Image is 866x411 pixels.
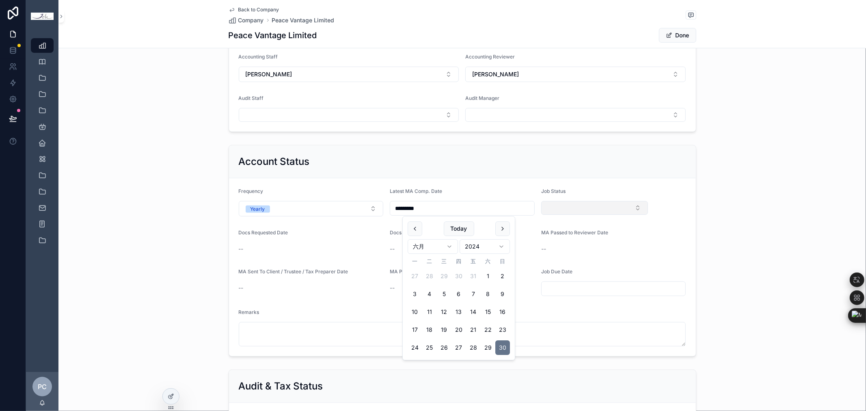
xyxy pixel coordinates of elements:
[251,205,265,213] div: Yearly
[541,201,648,215] button: Select Button
[390,284,395,292] span: --
[437,305,451,319] button: 2024年6月12日 星期三
[481,340,495,355] button: 2024年6月29日 星期六
[437,287,451,301] button: 2024年6月5日 星期三
[481,305,495,319] button: 2024年6月15日 星期六
[408,257,510,355] table: 六月 2024
[437,269,451,283] button: 2024年5月29日 星期三
[422,340,437,355] button: 2024年6月25日 星期二
[390,229,436,236] span: Docs Received Date
[466,287,481,301] button: 2024年6月7日 星期五
[38,382,47,392] span: PC
[541,229,608,236] span: MA Passed to Reviewer Date
[541,188,566,194] span: Job Status
[495,340,510,355] button: 2024年6月30日 星期日, selected
[408,340,422,355] button: 2024年6月24日 星期一
[239,201,384,216] button: Select Button
[422,287,437,301] button: 2024年6月4日 星期二
[239,108,459,122] button: Select Button
[239,268,348,275] span: MA Sent To Client / Trustee / Tax Preparer Date
[659,28,696,43] button: Done
[437,257,451,266] th: 星期三
[390,268,443,275] span: MA Pass To Audit Date
[229,30,317,41] h1: Peace Vantage Limited
[239,54,278,60] span: Accounting Staff
[465,67,686,82] button: Select Button
[422,269,437,283] button: 2024年5月28日 星期二
[408,257,422,266] th: 星期一
[239,380,323,393] h2: Audit & Tax Status
[451,269,466,283] button: 2024年5月30日 星期四
[451,287,466,301] button: 2024年6月6日 星期四
[238,6,279,13] span: Back to Company
[481,287,495,301] button: 2024年6月8日 星期六
[408,322,422,337] button: 2024年6月17日 星期一
[239,245,244,253] span: --
[390,188,442,194] span: Latest MA Comp. Date
[495,287,510,301] button: 2024年6月9日 星期日
[239,229,288,236] span: Docs Requested Date
[422,257,437,266] th: 星期二
[239,284,244,292] span: --
[229,6,279,13] a: Back to Company
[422,322,437,337] button: 2024年6月18日 星期二
[239,309,259,315] span: Remarks
[495,305,510,319] button: 2024年6月16日 星期日
[495,269,510,283] button: 2024年6月2日 星期日
[541,268,572,275] span: Job Due Date
[437,340,451,355] button: 2024年6月26日 星期三
[272,16,335,24] a: Peace Vantage Limited
[408,269,422,283] button: 2024年5月27日 星期一
[444,221,474,236] button: Today
[541,245,546,253] span: --
[481,322,495,337] button: 2024年6月22日 星期六
[451,257,466,266] th: 星期四
[472,70,519,78] span: [PERSON_NAME]
[466,322,481,337] button: 2024年6月21日 星期五
[238,16,264,24] span: Company
[451,340,466,355] button: 2024年6月27日 星期四
[466,340,481,355] button: 2024年6月28日 星期五
[408,305,422,319] button: 2024年6月10日 星期一
[466,305,481,319] button: 2024年6月14日 星期五
[31,13,54,20] img: App logo
[466,257,481,266] th: 星期五
[481,269,495,283] button: 2024年6月1日 星期六
[246,70,292,78] span: [PERSON_NAME]
[390,245,395,253] span: --
[451,322,466,337] button: 2024年6月20日 星期四
[422,305,437,319] button: 2024年6月11日 星期二
[495,257,510,266] th: 星期日
[437,322,451,337] button: 2024年6月19日 星期三
[229,16,264,24] a: Company
[239,188,263,194] span: Frequency
[239,67,459,82] button: Select Button
[408,287,422,301] button: 2024年6月3日 星期一
[451,305,466,319] button: 2024年6月13日 星期四
[26,32,58,258] div: scrollable content
[465,108,686,122] button: Select Button
[465,95,499,101] span: Audit Manager
[239,95,264,101] span: Audit Staff
[239,155,310,168] h2: Account Status
[495,322,510,337] button: 2024年6月23日 星期日
[465,54,515,60] span: Accounting Reviewer
[481,257,495,266] th: 星期六
[466,269,481,283] button: 2024年5月31日 星期五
